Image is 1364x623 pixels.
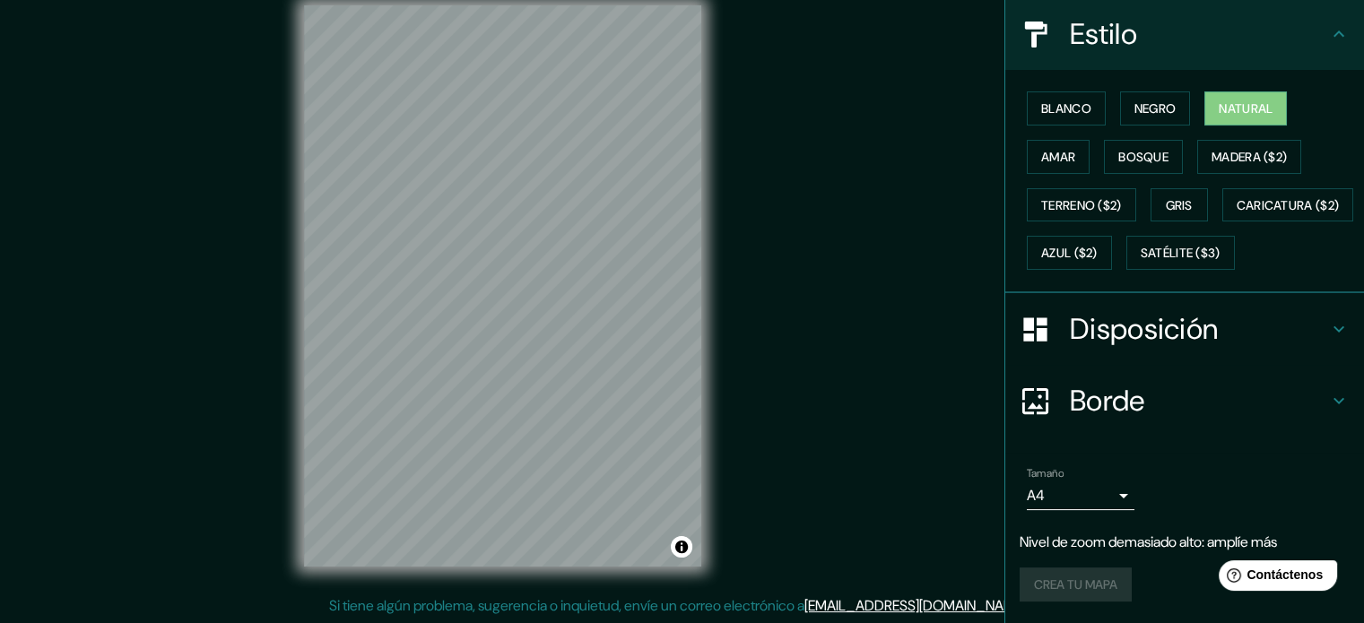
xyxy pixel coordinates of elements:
button: Negro [1120,91,1191,125]
font: Bosque [1118,149,1169,165]
button: Azul ($2) [1027,236,1112,270]
font: Borde [1070,382,1145,420]
font: Natural [1219,100,1273,117]
font: A4 [1027,486,1045,505]
font: Disposición [1070,310,1218,348]
font: Caricatura ($2) [1237,197,1340,213]
button: Bosque [1104,140,1183,174]
button: Activar o desactivar atribución [671,536,692,558]
font: Satélite ($3) [1141,246,1221,262]
font: Amar [1041,149,1075,165]
font: Estilo [1070,15,1137,53]
font: Azul ($2) [1041,246,1098,262]
font: Blanco [1041,100,1091,117]
font: Tamaño [1027,466,1064,480]
font: Gris [1166,197,1193,213]
button: Satélite ($3) [1126,236,1235,270]
button: Terreno ($2) [1027,188,1136,222]
font: Nivel de zoom demasiado alto: amplíe más [1020,532,1277,551]
button: Gris [1151,188,1208,222]
canvas: Mapa [304,5,701,567]
button: Amar [1027,140,1090,174]
button: Natural [1204,91,1287,125]
a: [EMAIL_ADDRESS][DOMAIN_NAME] [804,596,1026,615]
font: Si tiene algún problema, sugerencia o inquietud, envíe un correo electrónico a [329,596,804,615]
font: Terreno ($2) [1041,197,1122,213]
font: Negro [1134,100,1177,117]
div: Borde [1005,365,1364,437]
button: Blanco [1027,91,1106,125]
div: A4 [1027,481,1134,510]
iframe: Lanzador de widgets de ayuda [1204,553,1344,603]
button: Caricatura ($2) [1222,188,1354,222]
button: Madera ($2) [1197,140,1301,174]
div: Disposición [1005,293,1364,365]
font: Madera ($2) [1212,149,1287,165]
